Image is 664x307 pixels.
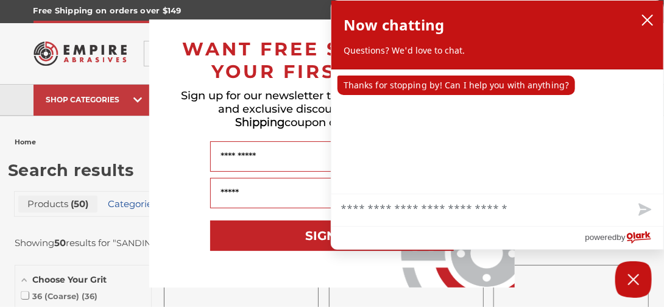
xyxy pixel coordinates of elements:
button: Send message [624,194,663,226]
button: Close Chatbox [615,261,652,298]
span: powered [585,230,616,245]
span: Sign up for our newsletter to receive the latest updates and exclusive discounts - including a co... [181,89,483,129]
button: close chatbox [638,11,657,29]
p: Thanks for stopping by! Can I help you with anything? [337,76,575,95]
div: chat [331,69,663,194]
span: by [617,230,626,245]
span: WANT FREE SHIPPING ON YOUR FIRST ORDER? [182,38,482,83]
span: Free Shipping [235,102,446,129]
h2: Now chatting [344,13,444,37]
p: Questions? We'd love to chat. [344,44,651,57]
a: Powered by Olark [585,227,663,249]
button: SIGN UP [210,221,454,251]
